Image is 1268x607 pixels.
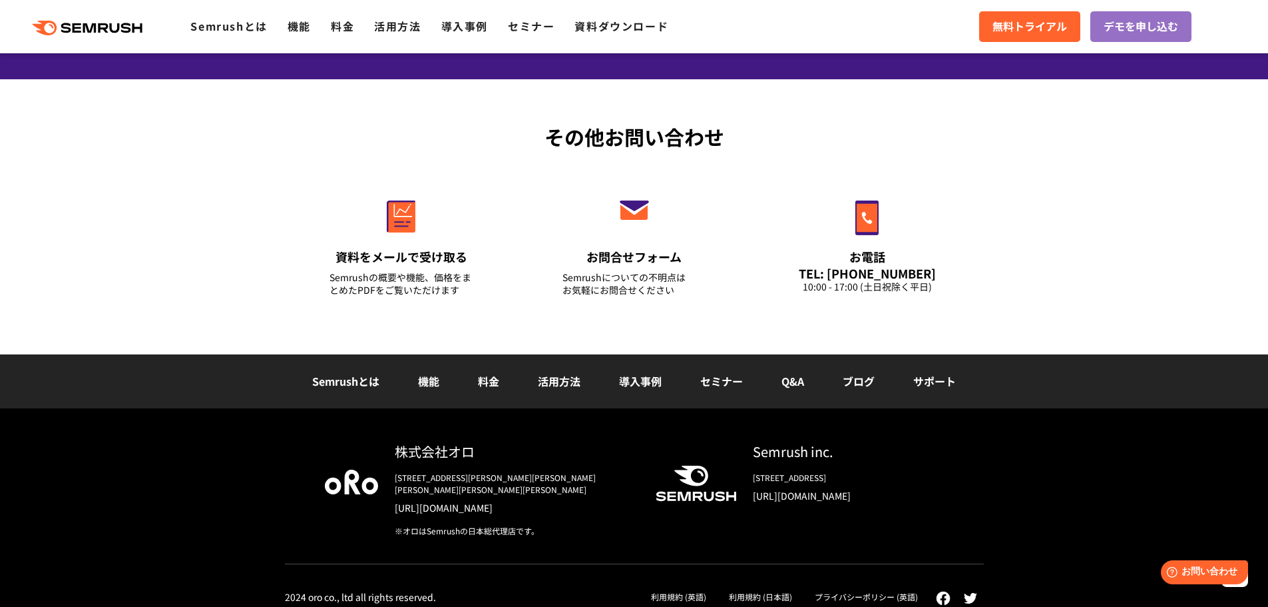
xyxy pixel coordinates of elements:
[329,271,473,297] div: Semrushの概要や機能、価格をまとめたPDFをご覧いただけます
[753,442,944,461] div: Semrush inc.
[729,591,792,602] a: 利用規約 (日本語)
[964,593,977,604] img: twitter
[285,122,984,152] div: その他お問い合わせ
[795,281,939,293] div: 10:00 - 17:00 (土日祝除く平日)
[619,373,662,389] a: 導入事例
[562,249,706,265] div: お問合せフォーム
[843,373,875,389] a: ブログ
[979,11,1080,42] a: 無料トライアル
[302,172,501,313] a: 資料をメールで受け取る Semrushの概要や機能、価格をまとめたPDFをご覧いただけます
[395,525,634,537] div: ※オロはSemrushの日本総代理店です。
[395,501,634,514] a: [URL][DOMAIN_NAME]
[538,373,580,389] a: 活用方法
[331,18,354,34] a: 料金
[478,373,499,389] a: 料金
[574,18,668,34] a: 資料ダウンロード
[312,373,379,389] a: Semrushとは
[395,442,634,461] div: 株式会社オロ
[508,18,554,34] a: セミナー
[936,591,951,606] img: facebook
[325,470,378,494] img: oro company
[418,373,439,389] a: 機能
[700,373,743,389] a: セミナー
[651,591,706,602] a: 利用規約 (英語)
[992,18,1067,35] span: 無料トライアル
[190,18,267,34] a: Semrushとは
[374,18,421,34] a: 活用方法
[913,373,956,389] a: サポート
[1090,11,1191,42] a: デモを申し込む
[329,249,473,265] div: 資料をメールで受け取る
[1150,555,1253,592] iframe: Help widget launcher
[753,472,944,484] div: [STREET_ADDRESS]
[288,18,311,34] a: 機能
[815,591,918,602] a: プライバシーポリシー (英語)
[1104,18,1178,35] span: デモを申し込む
[534,172,734,313] a: お問合せフォーム Semrushについての不明点はお気軽にお問合せください
[795,249,939,265] div: お電話
[753,489,944,502] a: [URL][DOMAIN_NAME]
[795,266,939,281] div: TEL: [PHONE_NUMBER]
[441,18,488,34] a: 導入事例
[562,271,706,297] div: Semrushについての不明点は お気軽にお問合せください
[395,472,634,496] div: [STREET_ADDRESS][PERSON_NAME][PERSON_NAME][PERSON_NAME][PERSON_NAME][PERSON_NAME]
[781,373,804,389] a: Q&A
[285,591,436,603] div: 2024 oro co., ltd all rights reserved.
